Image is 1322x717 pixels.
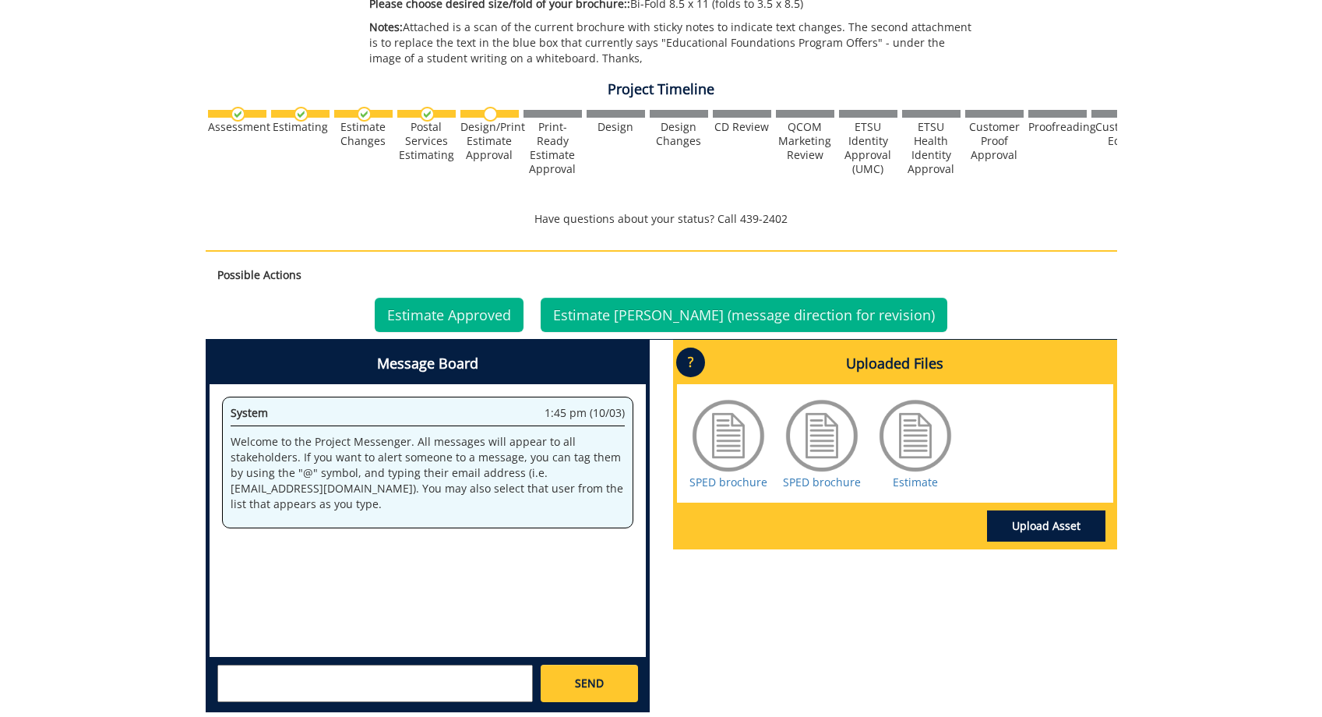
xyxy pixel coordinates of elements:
[783,475,861,489] a: SPED brochure
[676,348,705,377] p: ?
[1091,120,1150,148] div: Customer Edits
[357,107,372,122] img: checkmark
[208,120,266,134] div: Assessment
[217,267,301,282] strong: Possible Actions
[206,82,1117,97] h4: Project Timeline
[965,120,1024,162] div: Customer Proof Approval
[231,434,625,512] p: Welcome to the Project Messenger. All messages will appear to all stakeholders. If you want to al...
[902,120,961,176] div: ETSU Health Identity Approval
[545,405,625,421] span: 1:45 pm (10/03)
[231,405,268,420] span: System
[294,107,308,122] img: checkmark
[541,298,947,332] a: Estimate [PERSON_NAME] (message direction for revision)
[210,344,646,384] h4: Message Board
[713,120,771,134] div: CD Review
[541,665,637,702] a: SEND
[987,510,1105,542] a: Upload Asset
[776,120,834,162] div: QCOM Marketing Review
[483,107,498,122] img: no
[460,120,519,162] div: Design/Print Estimate Approval
[1028,120,1087,134] div: Proofreading
[575,676,604,691] span: SEND
[420,107,435,122] img: checkmark
[839,120,897,176] div: ETSU Identity Approval (UMC)
[397,120,456,162] div: Postal Services Estimating
[206,211,1117,227] p: Have questions about your status? Call 439-2402
[893,475,938,489] a: Estimate
[587,120,645,134] div: Design
[271,120,330,134] div: Estimating
[369,19,979,66] p: Attached is a scan of the current brochure with sticky notes to indicate text changes. The second...
[689,475,767,489] a: SPED brochure
[650,120,708,148] div: Design Changes
[524,120,582,176] div: Print-Ready Estimate Approval
[677,344,1113,384] h4: Uploaded Files
[369,19,403,34] span: Notes:
[375,298,524,332] a: Estimate Approved
[334,120,393,148] div: Estimate Changes
[231,107,245,122] img: checkmark
[217,665,533,702] textarea: messageToSend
